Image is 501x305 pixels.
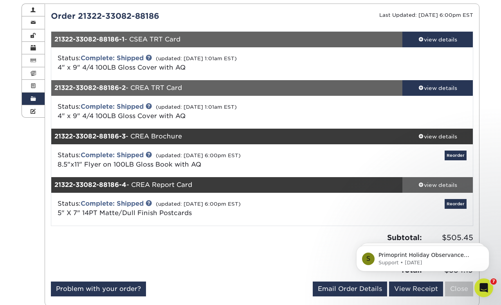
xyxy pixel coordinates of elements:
[54,133,126,140] strong: 21322-33082-88186-3
[54,36,124,43] strong: 21322-33082-88186-1
[402,84,473,92] div: view details
[52,151,332,169] div: Status:
[402,32,473,47] a: view details
[58,161,201,168] a: 8.5"x11" Flyer on 100LB Gloss Book with AQ
[51,282,146,296] a: Problem with your order?
[81,54,144,62] a: Complete: Shipped
[51,32,403,47] div: - CSEA TRT Card
[58,112,186,120] span: 4" x 9" 4/4 100LB Gloss Cover with AQ
[402,80,473,96] a: view details
[156,56,237,61] small: (updated: [DATE] 1:01am EST)
[51,80,403,96] div: - CREA TRT Card
[51,177,403,193] div: - CREA Report Card
[402,177,473,193] a: view details
[344,229,501,284] iframe: Intercom notifications message
[445,199,467,209] a: Reorder
[156,201,241,207] small: (updated: [DATE] 6:00pm EST)
[402,36,473,43] div: view details
[52,199,332,218] div: Status:
[51,129,403,144] div: - CREA Brochure
[402,129,473,144] a: view details
[81,103,144,110] a: Complete: Shipped
[54,181,126,188] strong: 21322-33082-88186-4
[52,54,332,72] div: Status:
[156,104,237,110] small: (updated: [DATE] 1:01am EST)
[313,282,387,296] a: Email Order Details
[45,10,262,22] div: Order 21322-33082-88186
[402,133,473,140] div: view details
[474,278,493,297] iframe: Intercom live chat
[52,102,332,121] div: Status:
[389,282,443,296] a: View Receipt
[156,152,241,158] small: (updated: [DATE] 6:00pm EST)
[58,64,186,71] span: 4" x 9" 4/4 100LB Gloss Cover with AQ
[81,151,144,159] a: Complete: Shipped
[58,209,192,217] a: 5" X 7" 14PT Matte/Dull Finish Postcards
[54,84,126,91] strong: 21322-33082-88186-2
[445,282,473,296] a: Close
[445,151,467,160] a: Reorder
[81,200,144,207] a: Complete: Shipped
[402,181,473,189] div: view details
[379,12,473,18] small: Last Updated: [DATE] 6:00pm EST
[490,278,497,285] span: 7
